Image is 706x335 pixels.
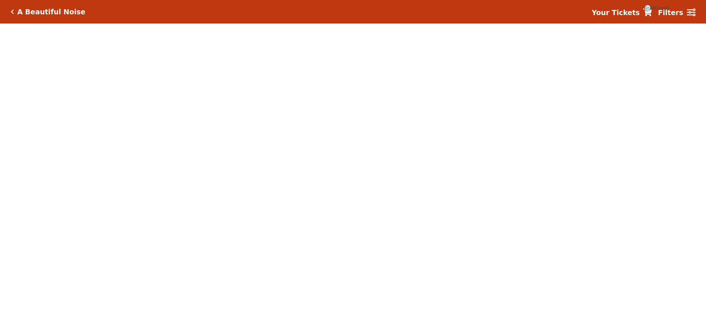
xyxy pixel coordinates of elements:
span: {{cartCount}} [644,5,651,11]
h5: A Beautiful Noise [17,8,85,16]
a: Click here to go back to filters [11,9,14,14]
a: Your Tickets {{cartCount}} [592,7,652,18]
strong: Filters [658,8,683,17]
a: Filters [658,7,695,18]
strong: Your Tickets [592,8,640,17]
